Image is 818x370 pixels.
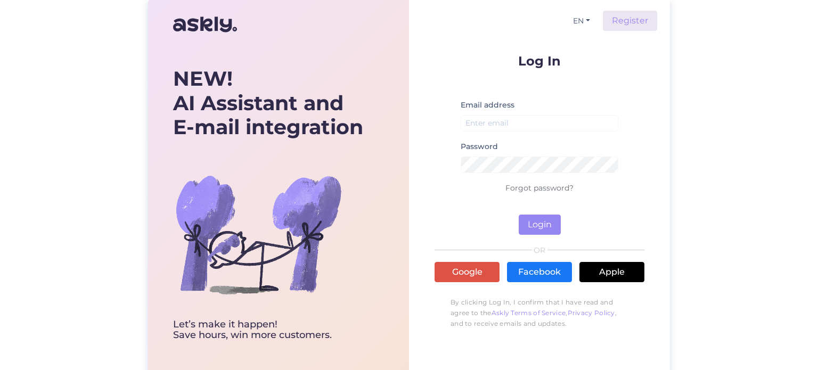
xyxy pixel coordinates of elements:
img: bg-askly [173,149,343,319]
b: NEW! [173,66,233,91]
a: Register [603,11,657,31]
input: Enter email [461,115,618,131]
p: Log In [435,54,644,68]
p: By clicking Log In, I confirm that I have read and agree to the , , and to receive emails and upd... [435,292,644,334]
button: EN [569,13,594,29]
a: Google [435,262,500,282]
label: Email address [461,100,514,111]
span: OR [532,246,547,254]
a: Askly Terms of Service [492,309,566,317]
img: Askly [173,12,237,37]
a: Facebook [507,262,572,282]
button: Login [519,215,561,235]
a: Forgot password? [505,183,574,193]
div: AI Assistant and E-mail integration [173,67,363,139]
a: Privacy Policy [568,309,615,317]
label: Password [461,141,498,152]
div: Let’s make it happen! Save hours, win more customers. [173,319,363,341]
a: Apple [579,262,644,282]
